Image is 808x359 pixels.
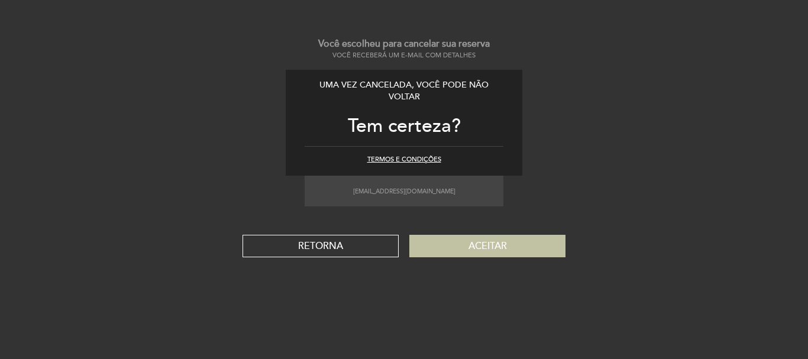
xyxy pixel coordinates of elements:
button: Termos e Condições [367,155,441,164]
button: Aceitar [409,235,565,257]
small: [EMAIL_ADDRESS][DOMAIN_NAME] [353,187,455,195]
div: Uma vez cancelada, você pode não voltar [305,79,503,104]
button: RETORNA [243,235,399,257]
span: Tem certeza? [348,114,461,138]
